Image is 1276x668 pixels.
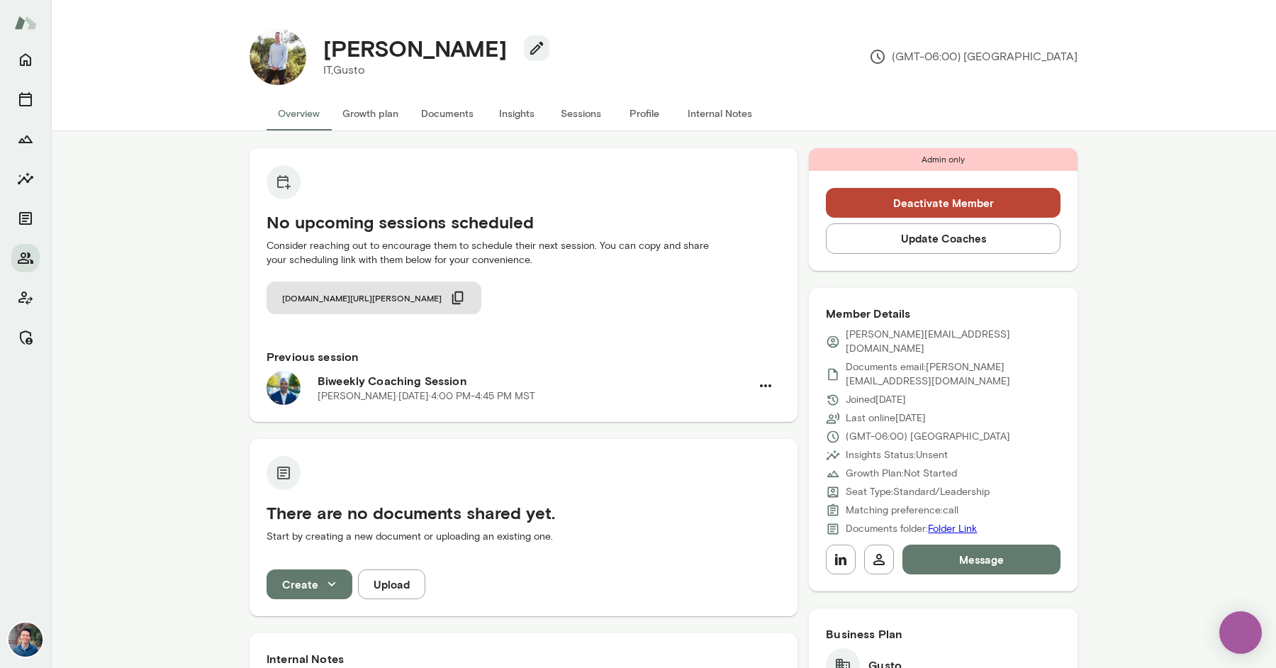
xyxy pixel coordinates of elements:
[826,305,1060,322] h6: Member Details
[846,448,948,462] p: Insights Status: Unsent
[826,188,1060,218] button: Deactivate Member
[267,569,352,599] button: Create
[11,125,40,153] button: Growth Plan
[267,501,780,524] h5: There are no documents shared yet.
[11,204,40,233] button: Documents
[846,522,977,536] p: Documents folder:
[267,348,780,365] h6: Previous session
[323,35,507,62] h4: [PERSON_NAME]
[869,48,1078,65] p: (GMT-06:00) [GEOGRAPHIC_DATA]
[846,411,926,425] p: Last online [DATE]
[267,530,780,544] p: Start by creating a new document or uploading an existing one.
[282,292,442,304] span: [DOMAIN_NAME][URL][PERSON_NAME]
[11,85,40,113] button: Sessions
[318,389,535,403] p: [PERSON_NAME] · [DATE] · 4:00 PM-4:45 PM MST
[846,430,1010,444] p: (GMT-06:00) [GEOGRAPHIC_DATA]
[485,96,549,130] button: Insights
[902,545,1060,574] button: Message
[826,223,1060,253] button: Update Coaches
[331,96,410,130] button: Growth plan
[11,45,40,74] button: Home
[11,323,40,352] button: Manage
[809,148,1078,171] div: Admin only
[250,28,306,85] img: Trevor Snow
[846,503,958,518] p: Matching preference: call
[14,9,37,36] img: Mento
[11,244,40,272] button: Members
[358,569,425,599] button: Upload
[549,96,612,130] button: Sessions
[323,62,538,79] p: IT, Gusto
[846,328,1060,356] p: [PERSON_NAME][EMAIL_ADDRESS][DOMAIN_NAME]
[11,284,40,312] button: Client app
[267,282,481,314] button: [DOMAIN_NAME][URL][PERSON_NAME]
[826,625,1060,642] h6: Business Plan
[928,523,977,535] a: Folder Link
[267,211,780,233] h5: No upcoming sessions scheduled
[11,165,40,193] button: Insights
[846,485,990,499] p: Seat Type: Standard/Leadership
[676,96,763,130] button: Internal Notes
[846,467,957,481] p: Growth Plan: Not Started
[846,393,906,407] p: Joined [DATE]
[267,96,331,130] button: Overview
[318,372,751,389] h6: Biweekly Coaching Session
[9,623,43,657] img: Alex Yu
[410,96,485,130] button: Documents
[846,360,1060,389] p: Documents email: [PERSON_NAME][EMAIL_ADDRESS][DOMAIN_NAME]
[267,650,780,667] h6: Internal Notes
[267,239,780,267] p: Consider reaching out to encourage them to schedule their next session. You can copy and share yo...
[612,96,676,130] button: Profile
